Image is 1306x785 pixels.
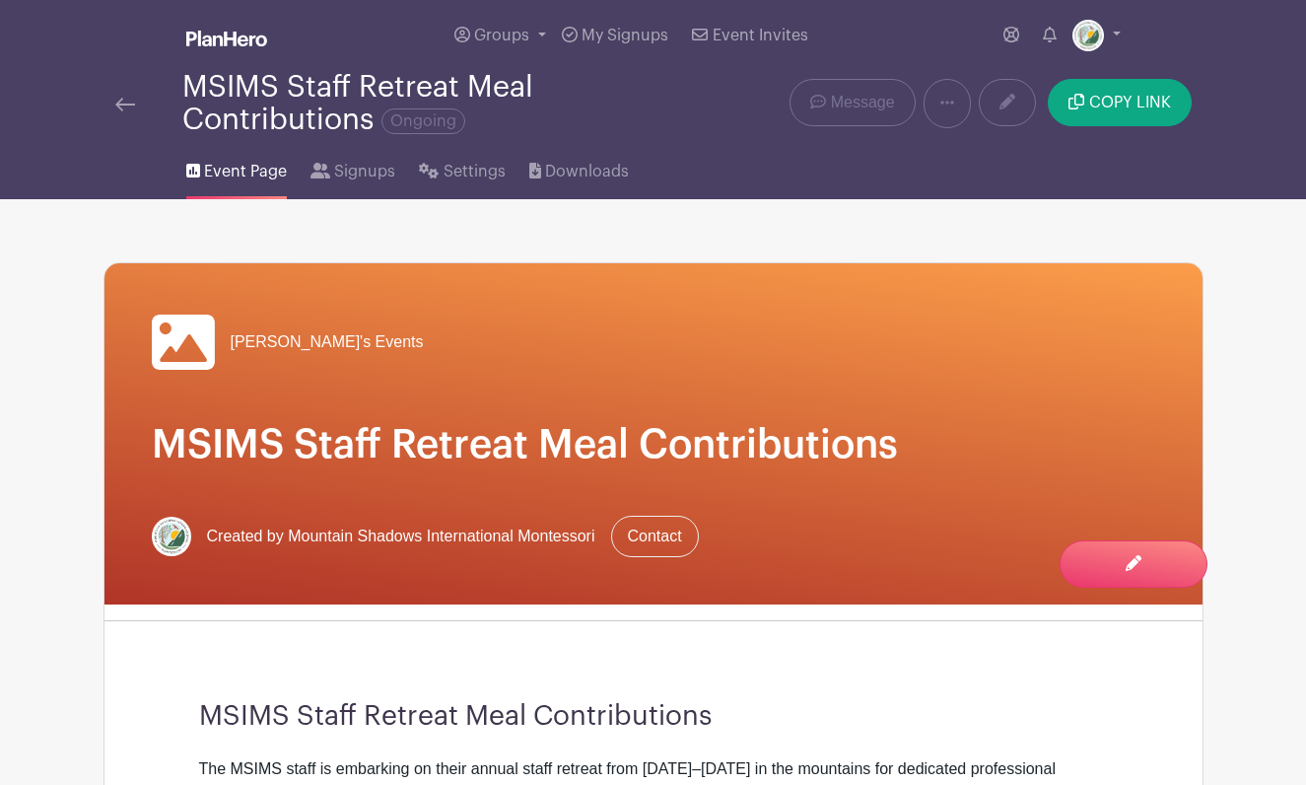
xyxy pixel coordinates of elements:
img: back-arrow-29a5d9b10d5bd6ae65dc969a981735edf675c4d7a1fe02e03b50dbd4ba3cdb55.svg [115,98,135,111]
span: Settings [444,160,506,183]
span: Message [831,91,895,114]
img: logo_white-6c42ec7e38ccf1d336a20a19083b03d10ae64f83f12c07503d8b9e83406b4c7d.svg [186,31,267,46]
span: Created by Mountain Shadows International Montessori [207,525,595,548]
img: MSIM_LogoCircular.jpg [1072,20,1104,51]
button: COPY LINK [1048,79,1191,126]
div: MSIMS Staff Retreat Meal Contributions [182,71,718,136]
a: Settings [419,136,505,199]
span: Event Page [204,160,287,183]
h3: MSIMS Staff Retreat Meal Contributions [199,700,1108,734]
span: [PERSON_NAME]'s Events [231,330,424,354]
a: Downloads [529,136,629,199]
a: Contact [611,516,699,557]
a: Signups [310,136,395,199]
span: COPY LINK [1089,95,1171,110]
a: Message [790,79,915,126]
a: Event Page [186,136,287,199]
span: Groups [474,28,529,43]
span: Ongoing [381,108,465,134]
span: Event Invites [713,28,808,43]
span: My Signups [582,28,668,43]
h1: MSIMS Staff Retreat Meal Contributions [152,421,1155,468]
span: Signups [334,160,395,183]
img: MSIM_LogoCircular.jpg [152,517,191,556]
span: Downloads [545,160,629,183]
